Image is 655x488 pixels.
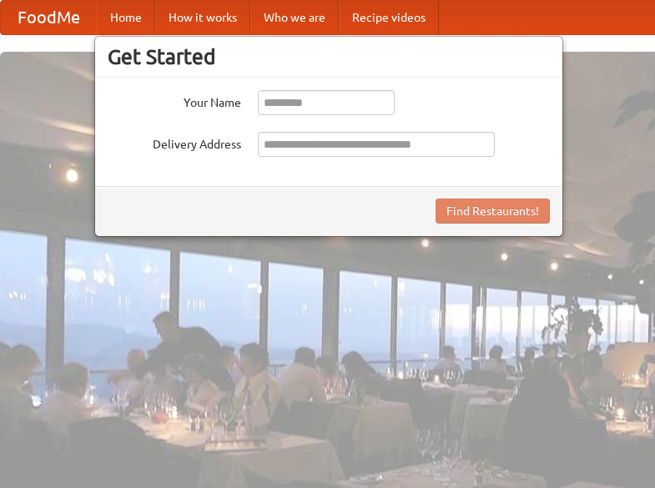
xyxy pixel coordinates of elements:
[250,1,339,34] a: Who we are
[108,44,550,69] h3: Get Started
[339,1,439,34] a: Recipe videos
[1,1,97,34] a: FoodMe
[108,90,241,111] label: Your Name
[108,132,241,153] label: Delivery Address
[155,1,250,34] a: How it works
[436,199,550,224] button: Find Restaurants!
[97,1,155,34] a: Home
